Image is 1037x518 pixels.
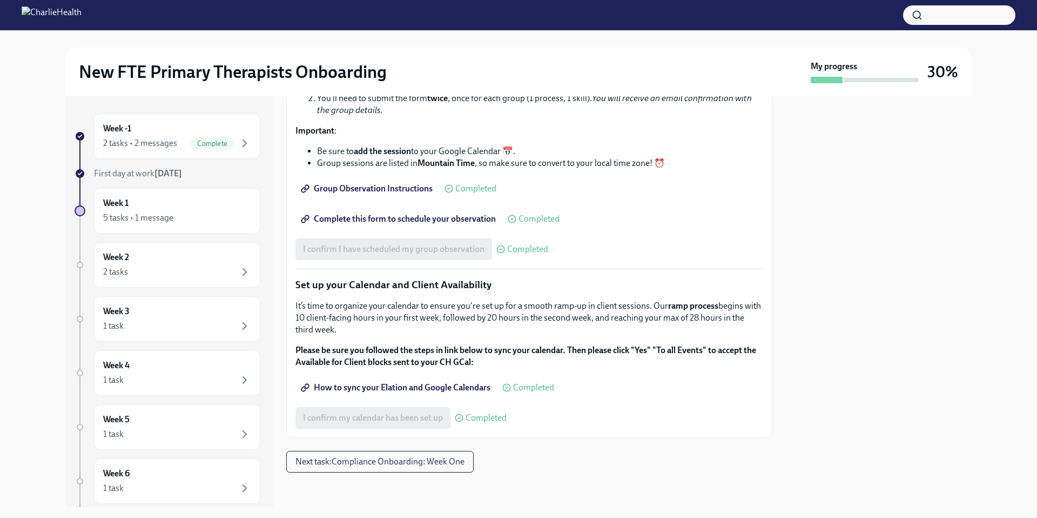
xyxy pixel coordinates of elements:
[103,266,128,278] div: 2 tasks
[75,296,260,342] a: Week 31 task
[22,6,82,24] img: CharlieHealth
[103,374,124,386] div: 1 task
[295,456,464,467] span: Next task : Compliance Onboarding: Week One
[507,245,548,254] span: Completed
[154,168,182,178] strong: [DATE]
[513,383,554,392] span: Completed
[103,251,129,263] h6: Week 2
[75,114,260,159] a: Week -12 tasks • 2 messagesComplete
[103,360,130,371] h6: Week 4
[75,188,260,234] a: Week 15 tasks • 1 message
[75,242,260,288] a: Week 22 tasks
[295,377,498,399] a: How to sync your Elation and Google Calendars
[295,278,763,292] p: Set up your Calendar and Client Availability
[103,137,177,149] div: 2 tasks • 2 messages
[103,320,124,332] div: 1 task
[286,451,474,473] button: Next task:Compliance Onboarding: Week One
[427,93,448,103] strong: twice
[668,301,718,311] strong: ramp process
[75,350,260,396] a: Week 41 task
[303,214,496,224] span: Complete this form to schedule your observation
[455,184,496,193] span: Completed
[103,468,130,480] h6: Week 6
[303,183,433,194] span: Group Observation Instructions
[103,197,129,209] h6: Week 1
[927,62,958,82] h3: 30%
[103,306,130,317] h6: Week 3
[811,61,857,72] strong: My progress
[103,482,124,494] div: 1 task
[295,208,503,230] a: Complete this form to schedule your observation
[295,125,763,137] p: :
[295,345,756,367] strong: Please be sure you followed the steps in link below to sync your calendar. Then please click "Yes...
[317,93,752,115] em: You will receive an email confirmation with the group details.
[94,168,182,178] span: First day at work
[75,168,260,180] a: First day at work[DATE]
[103,414,130,426] h6: Week 5
[75,404,260,450] a: Week 51 task
[103,212,173,224] div: 5 tasks • 1 message
[466,414,507,422] span: Completed
[295,178,440,200] a: Group Observation Instructions
[75,459,260,504] a: Week 61 task
[295,300,763,336] p: It’s time to organize your calendar to ensure you're set up for a smooth ramp-up in client sessio...
[103,123,131,135] h6: Week -1
[103,428,124,440] div: 1 task
[79,61,387,83] h2: New FTE Primary Therapists Onboarding
[303,382,490,393] span: How to sync your Elation and Google Calendars
[354,146,411,156] strong: add the session
[191,140,234,148] span: Complete
[295,125,334,136] strong: Important
[518,215,560,223] span: Completed
[317,92,763,116] li: You’ll need to submit the form , once for each group (1 process, 1 skill).
[317,157,763,169] li: Group sessions are listed in , so make sure to convert to your local time zone! ⏰
[317,145,763,157] li: Be sure to to your Google Calendar 📅.
[418,158,475,168] strong: Mountain Time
